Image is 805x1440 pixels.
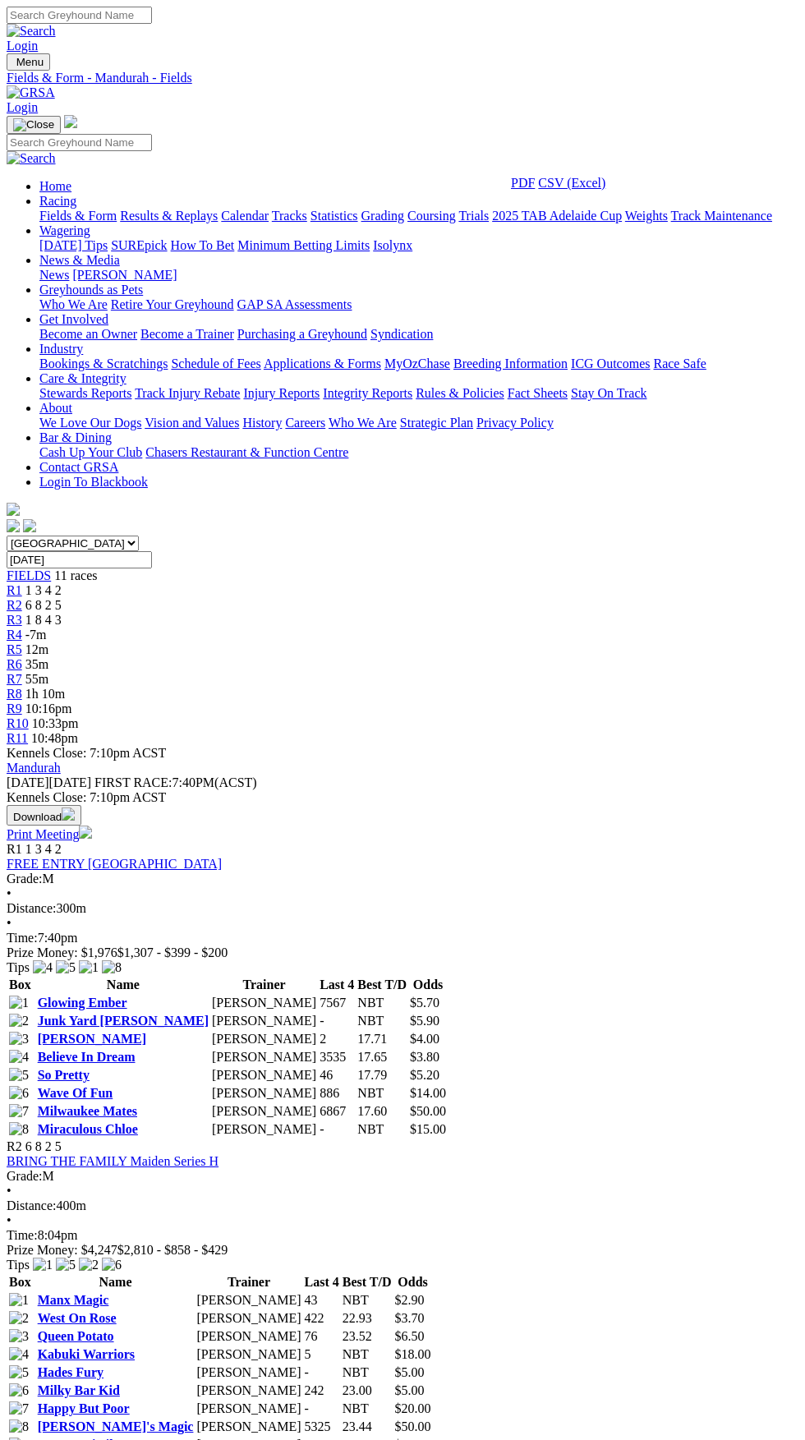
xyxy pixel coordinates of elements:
img: 6 [9,1086,29,1101]
span: $5.00 [395,1383,425,1397]
a: So Pretty [38,1068,90,1082]
button: Toggle navigation [7,53,50,71]
td: - [319,1121,355,1138]
div: Fields & Form - Mandurah - Fields [7,71,798,85]
a: Cash Up Your Club [39,445,142,459]
span: $3.70 [395,1311,425,1325]
div: Kennels Close: 7:10pm ACST [7,790,798,805]
td: 3535 [319,1049,355,1065]
td: 5325 [304,1419,340,1435]
div: Prize Money: $4,247 [7,1243,798,1258]
img: Search [7,24,56,39]
th: Trainer [195,1274,301,1290]
div: Racing [39,209,798,223]
span: • [7,1184,11,1198]
span: $5.90 [410,1014,439,1028]
img: GRSA [7,85,55,100]
td: - [304,1401,340,1417]
th: Last 4 [304,1274,340,1290]
td: [PERSON_NAME] [211,1103,317,1120]
img: printer.svg [79,826,92,839]
a: Chasers Restaurant & Function Centre [145,445,348,459]
a: Race Safe [653,357,706,370]
a: Care & Integrity [39,371,126,385]
td: [PERSON_NAME] [195,1364,301,1381]
span: FIRST RACE: [94,775,172,789]
td: 422 [304,1310,340,1327]
span: $50.00 [395,1419,431,1433]
span: R2 [7,1139,22,1153]
a: R3 [7,613,22,627]
a: How To Bet [171,238,235,252]
a: [PERSON_NAME]'s Magic [38,1419,194,1433]
td: 23.00 [342,1382,393,1399]
a: FREE ENTRY [GEOGRAPHIC_DATA] [7,857,222,871]
img: 2 [9,1311,29,1326]
span: Time: [7,1228,38,1242]
div: Prize Money: $1,976 [7,945,798,960]
td: 17.65 [356,1049,407,1065]
span: [DATE] [7,775,49,789]
a: News [39,268,69,282]
a: Rules & Policies [416,386,504,400]
td: 6867 [319,1103,355,1120]
span: 55m [25,672,48,686]
span: • [7,1213,11,1227]
span: $5.20 [410,1068,439,1082]
td: 17.60 [356,1103,407,1120]
span: $6.50 [395,1329,425,1343]
td: 2 [319,1031,355,1047]
img: Close [13,118,54,131]
a: Coursing [407,209,456,223]
a: Who We Are [39,297,108,311]
td: [PERSON_NAME] [195,1382,301,1399]
img: 8 [9,1419,29,1434]
a: Who We Are [329,416,397,430]
a: Login [7,100,38,114]
td: 5 [304,1346,340,1363]
span: • [7,916,11,930]
a: Manx Magic [38,1293,109,1307]
a: Vision and Values [145,416,239,430]
span: $5.70 [410,996,439,1010]
span: Box [9,978,31,991]
a: [DATE] Tips [39,238,108,252]
td: - [319,1013,355,1029]
a: Statistics [310,209,358,223]
input: Search [7,134,152,151]
span: Tips [7,1258,30,1272]
td: [PERSON_NAME] [211,995,317,1011]
span: Tips [7,960,30,974]
div: 8:04pm [7,1228,798,1243]
a: Bookings & Scratchings [39,357,168,370]
div: 7:40pm [7,931,798,945]
a: Syndication [370,327,433,341]
a: GAP SA Assessments [237,297,352,311]
th: Odds [409,977,447,993]
a: Trials [458,209,489,223]
a: Home [39,179,71,193]
a: Track Injury Rebate [135,386,240,400]
img: 1 [9,996,29,1010]
a: Become a Trainer [140,327,234,341]
a: Become an Owner [39,327,137,341]
a: History [242,416,282,430]
a: 2025 TAB Adelaide Cup [492,209,622,223]
img: 5 [9,1365,29,1380]
div: M [7,1169,798,1184]
td: NBT [356,1121,407,1138]
span: 35m [25,657,48,671]
span: R7 [7,672,22,686]
a: Print Meeting [7,827,92,841]
span: $50.00 [410,1104,446,1118]
td: [PERSON_NAME] [211,1121,317,1138]
div: Bar & Dining [39,445,798,460]
img: 3 [9,1329,29,1344]
span: $3.80 [410,1050,439,1064]
span: Menu [16,56,44,68]
td: [PERSON_NAME] [211,1067,317,1083]
td: [PERSON_NAME] [195,1328,301,1345]
a: Grading [361,209,404,223]
span: $14.00 [410,1086,446,1100]
button: Download [7,805,81,826]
